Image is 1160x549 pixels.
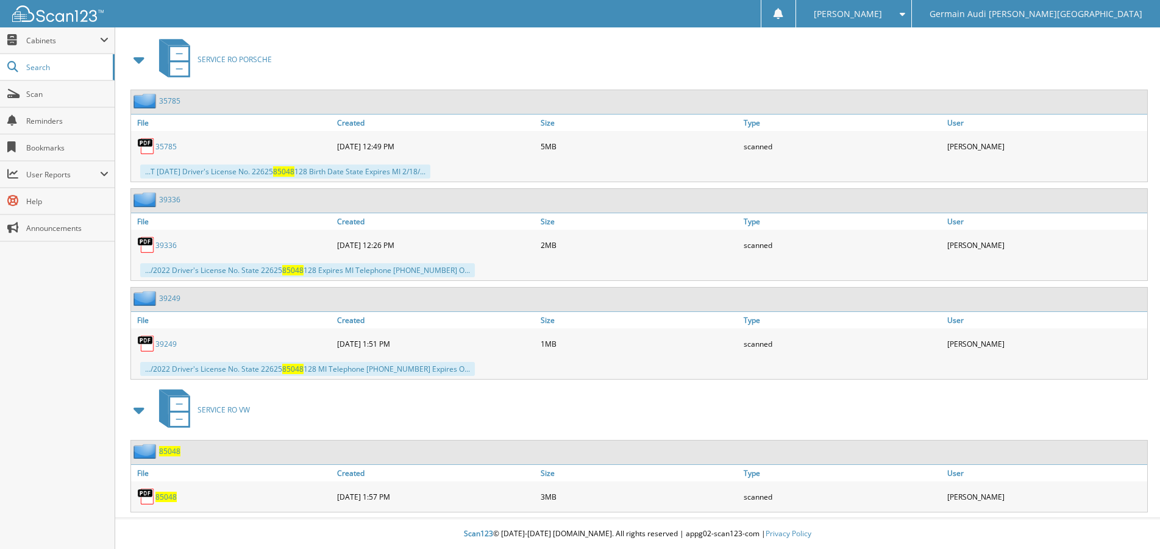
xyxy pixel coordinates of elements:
a: File [131,312,334,328]
a: File [131,465,334,481]
a: Type [741,115,944,131]
span: SERVICE RO PORSCHE [197,54,272,65]
div: [DATE] 1:57 PM [334,484,537,509]
img: PDF.png [137,487,155,506]
div: scanned [741,233,944,257]
img: folder2.png [133,444,159,459]
a: Size [538,312,741,328]
img: PDF.png [137,137,155,155]
div: 5MB [538,134,741,158]
a: 39249 [159,293,180,303]
a: 39336 [155,240,177,250]
div: [PERSON_NAME] [944,331,1147,356]
div: scanned [741,331,944,356]
a: 85048 [155,492,177,502]
span: SERVICE RO VW [197,405,250,415]
img: PDF.png [137,335,155,353]
div: ...T [DATE] Driver's License No. 22625 128 Birth Date State Expires MI 2/18/... [140,165,430,179]
img: folder2.png [133,192,159,207]
a: 39249 [155,339,177,349]
a: File [131,115,334,131]
span: Bookmarks [26,143,109,153]
div: [PERSON_NAME] [944,484,1147,509]
a: User [944,312,1147,328]
span: 85048 [282,265,304,275]
a: User [944,213,1147,230]
a: Created [334,312,537,328]
img: scan123-logo-white.svg [12,5,104,22]
a: Size [538,115,741,131]
img: PDF.png [137,236,155,254]
span: Search [26,62,107,73]
a: Privacy Policy [766,528,811,539]
span: 85048 [273,166,294,177]
a: Size [538,213,741,230]
a: User [944,465,1147,481]
div: 2MB [538,233,741,257]
a: Type [741,312,944,328]
div: [DATE] 12:26 PM [334,233,537,257]
div: scanned [741,134,944,158]
iframe: Chat Widget [1099,491,1160,549]
img: folder2.png [133,291,159,306]
a: Type [741,465,944,481]
a: Created [334,115,537,131]
span: 85048 [282,364,304,374]
a: 35785 [155,141,177,152]
span: User Reports [26,169,100,180]
div: [DATE] 12:49 PM [334,134,537,158]
a: 35785 [159,96,180,106]
div: scanned [741,484,944,509]
span: Cabinets [26,35,100,46]
span: Germain Audi [PERSON_NAME][GEOGRAPHIC_DATA] [930,10,1142,18]
a: Created [334,213,537,230]
a: SERVICE RO VW [152,386,250,434]
div: © [DATE]-[DATE] [DOMAIN_NAME]. All rights reserved | appg02-scan123-com | [115,519,1160,549]
div: .../2022 Driver's License No. State 22625 128 Expires MI Telephone [PHONE_NUMBER] O... [140,263,475,277]
a: SERVICE RO PORSCHE [152,35,272,83]
span: Help [26,196,109,207]
span: Announcements [26,223,109,233]
div: .../2022 Driver's License No. State 22625 128 MI Telephone [PHONE_NUMBER] Expires O... [140,362,475,376]
a: Size [538,465,741,481]
div: 1MB [538,331,741,356]
div: 3MB [538,484,741,509]
a: 85048 [159,446,180,456]
span: Reminders [26,116,109,126]
a: User [944,115,1147,131]
div: [PERSON_NAME] [944,134,1147,158]
a: Type [741,213,944,230]
a: 39336 [159,194,180,205]
div: [DATE] 1:51 PM [334,331,537,356]
img: folder2.png [133,93,159,108]
div: [PERSON_NAME] [944,233,1147,257]
span: [PERSON_NAME] [814,10,882,18]
a: Created [334,465,537,481]
span: Scan [26,89,109,99]
span: Scan123 [464,528,493,539]
a: File [131,213,334,230]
